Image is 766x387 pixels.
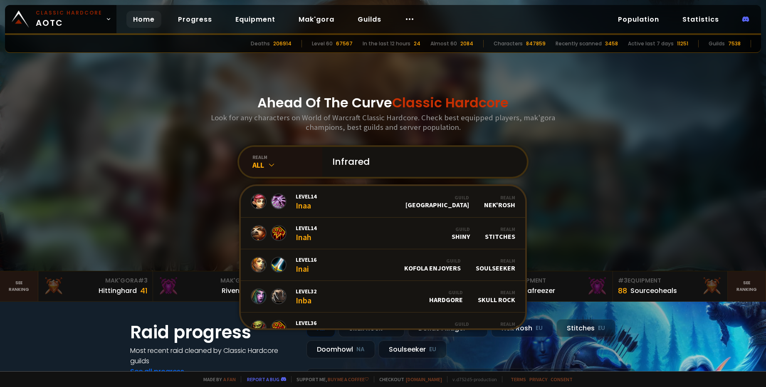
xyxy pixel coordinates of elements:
div: 3458 [605,40,618,47]
div: Guild [404,258,461,264]
div: Realm [485,226,515,232]
div: Guilds [709,40,725,47]
small: Classic Hardcore [36,9,102,17]
a: Level36InceGuildBalkan HCRealmNek'Rosh [241,313,525,344]
div: Soulseeker [378,340,447,358]
a: Level14InaaGuild[GEOGRAPHIC_DATA]RealmNek'Rosh [241,186,525,218]
h4: Most recent raid cleaned by Classic Hardcore guilds [130,345,297,366]
small: EU [598,324,605,332]
div: Stitches [485,226,515,241]
span: # 3 [618,276,628,285]
div: Nek'Rosh [491,319,553,337]
div: [GEOGRAPHIC_DATA] [405,194,469,209]
span: v. d752d5 - production [447,376,497,382]
small: EU [429,345,436,354]
span: AOTC [36,9,102,29]
div: Inah [296,224,316,242]
a: Home [126,11,161,28]
div: Hardgore [429,289,463,304]
a: #3Equipment88Sourceoheals [613,271,728,301]
a: Mak'Gora#2Rivench100 [153,271,268,301]
a: Level14InahGuildShinyRealmStitches [241,218,525,249]
div: In the last 12 hours [363,40,410,47]
div: Inaa [296,193,316,211]
a: Consent [551,376,573,382]
div: Deaths [251,40,270,47]
a: Statistics [676,11,726,28]
div: Active last 7 days [628,40,674,47]
div: Stitches [556,319,615,337]
a: Buy me a coffee [328,376,369,382]
a: [DOMAIN_NAME] [406,376,442,382]
div: Guild [452,226,470,232]
div: Recently scanned [556,40,602,47]
div: Inba [296,288,316,305]
div: Realm [484,194,515,201]
input: Search a character... [327,147,517,177]
div: realm [252,154,322,160]
a: Level16InaiGuildKofola EnjoyersRealmSoulseeker [241,249,525,281]
a: Privacy [529,376,547,382]
div: Realm [476,258,515,264]
a: See all progress [130,367,184,376]
span: Level 36 [296,319,316,327]
span: Classic Hardcore [392,93,509,112]
div: 88 [618,285,627,296]
div: All [252,160,322,170]
div: Doomhowl [306,340,375,358]
span: Checkout [374,376,442,382]
div: Characters [494,40,523,47]
div: Nek'Rosh [484,321,515,335]
div: Kofola Enjoyers [404,258,461,272]
div: Guild [405,194,469,201]
div: Guild [429,289,463,295]
div: Mak'Gora [43,276,148,285]
a: #2Equipment88Notafreezer [498,271,613,301]
h1: Raid progress [130,319,297,345]
small: EU [536,324,543,332]
div: 67567 [336,40,353,47]
span: # 3 [138,276,148,285]
a: Population [611,11,666,28]
a: Guilds [351,11,388,28]
div: 206914 [273,40,292,47]
span: Level 16 [296,256,316,263]
div: 24 [414,40,420,47]
div: 11251 [677,40,688,47]
a: Mak'gora [292,11,341,28]
div: Ince [296,319,316,337]
div: Skull Rock [478,289,515,304]
a: Mak'Gora#3Hittinghard41 [38,271,153,301]
div: Inai [296,256,316,274]
div: Realm [478,289,515,295]
a: Level32InbaGuildHardgoreRealmSkull Rock [241,281,525,313]
a: Progress [171,11,219,28]
small: NA [356,345,365,354]
div: Equipment [503,276,607,285]
a: Seeranking [728,271,766,301]
div: Equipment [618,276,722,285]
div: 847859 [526,40,546,47]
div: Rivench [222,285,248,296]
div: Realm [484,321,515,327]
div: Almost 60 [430,40,457,47]
div: Sourceoheals [630,285,677,296]
div: 2084 [460,40,473,47]
a: a fan [223,376,236,382]
div: Level 60 [312,40,333,47]
a: Classic HardcoreAOTC [5,5,116,33]
h3: Look for any characters on World of Warcraft Classic Hardcore. Check best equipped players, mak'g... [208,113,558,132]
div: Nek'Rosh [484,194,515,209]
span: Level 14 [296,224,316,232]
a: Report a bug [247,376,279,382]
div: Shiny [452,226,470,241]
div: Balkan HC [435,321,469,335]
span: Made by [198,376,236,382]
div: Soulseeker [476,258,515,272]
div: Guild [435,321,469,327]
div: 41 [140,285,148,296]
a: Equipment [229,11,282,28]
span: Level 14 [296,193,316,200]
div: 7538 [728,40,741,47]
div: Hittinghard [99,285,137,296]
